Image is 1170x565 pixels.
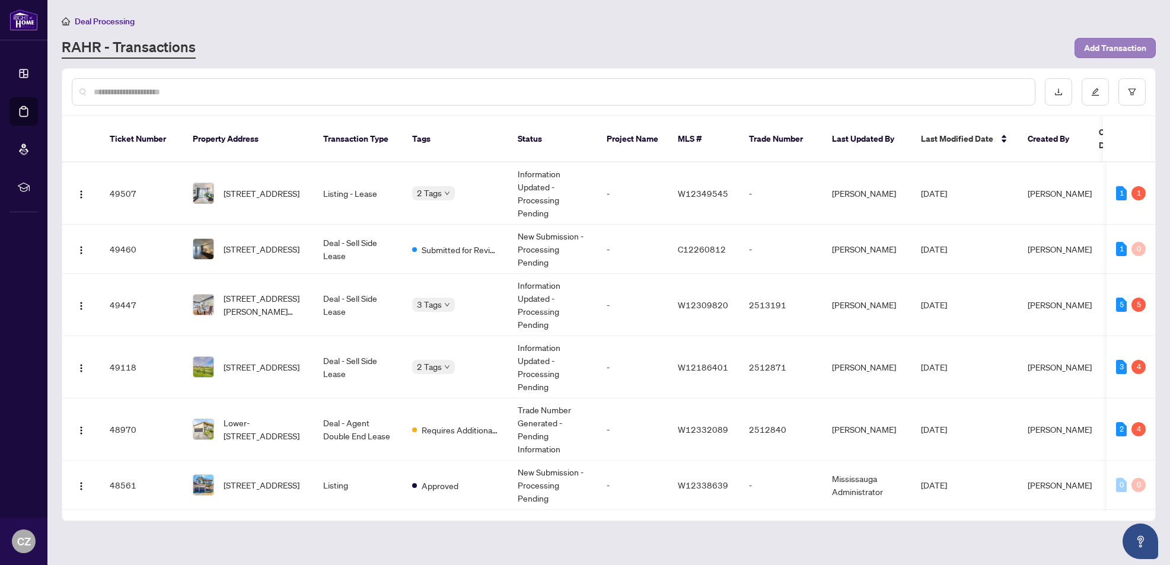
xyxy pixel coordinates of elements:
[921,188,947,199] span: [DATE]
[921,299,947,310] span: [DATE]
[72,295,91,314] button: Logo
[76,426,86,435] img: Logo
[822,274,911,336] td: [PERSON_NAME]
[1028,362,1092,372] span: [PERSON_NAME]
[62,17,70,25] span: home
[1075,38,1156,58] button: Add Transaction
[597,336,668,398] td: -
[822,398,911,461] td: [PERSON_NAME]
[921,362,947,372] span: [DATE]
[1045,78,1072,106] button: download
[1028,299,1092,310] span: [PERSON_NAME]
[76,301,86,311] img: Logo
[508,398,597,461] td: Trade Number Generated - Pending Information
[224,242,299,256] span: [STREET_ADDRESS]
[100,461,183,510] td: 48561
[72,240,91,258] button: Logo
[417,298,442,311] span: 3 Tags
[422,423,499,436] span: Requires Additional Docs
[597,225,668,274] td: -
[508,162,597,225] td: Information Updated - Processing Pending
[678,188,728,199] span: W12349545
[1131,186,1146,200] div: 1
[193,419,213,439] img: thumbnail-img
[1118,78,1146,106] button: filter
[822,336,911,398] td: [PERSON_NAME]
[739,225,822,274] td: -
[314,461,403,510] td: Listing
[739,398,822,461] td: 2512840
[921,132,993,145] span: Last Modified Date
[17,533,31,550] span: CZ
[678,362,728,372] span: W12186401
[224,360,299,374] span: [STREET_ADDRESS]
[921,424,947,435] span: [DATE]
[508,225,597,274] td: New Submission - Processing Pending
[678,299,728,310] span: W12309820
[76,190,86,199] img: Logo
[1028,480,1092,490] span: [PERSON_NAME]
[417,360,442,374] span: 2 Tags
[1128,88,1136,96] span: filter
[100,162,183,225] td: 49507
[1084,39,1146,58] span: Add Transaction
[224,416,304,442] span: Lower-[STREET_ADDRESS]
[1131,298,1146,312] div: 5
[76,245,86,255] img: Logo
[1131,360,1146,374] div: 4
[224,478,299,491] span: [STREET_ADDRESS]
[822,116,911,162] th: Last Updated By
[1116,478,1127,492] div: 0
[597,398,668,461] td: -
[100,225,183,274] td: 49460
[1116,242,1127,256] div: 1
[739,116,822,162] th: Trade Number
[100,336,183,398] td: 49118
[403,116,508,162] th: Tags
[508,461,597,510] td: New Submission - Processing Pending
[921,480,947,490] span: [DATE]
[100,116,183,162] th: Ticket Number
[314,162,403,225] td: Listing - Lease
[508,274,597,336] td: Information Updated - Processing Pending
[314,398,403,461] td: Deal - Agent Double End Lease
[224,292,304,318] span: [STREET_ADDRESS][PERSON_NAME][PERSON_NAME]
[444,190,450,196] span: down
[1028,244,1092,254] span: [PERSON_NAME]
[62,37,196,59] a: RAHR - Transactions
[72,475,91,494] button: Logo
[739,461,822,510] td: -
[739,336,822,398] td: 2512871
[597,274,668,336] td: -
[1131,422,1146,436] div: 4
[678,480,728,490] span: W12338639
[1018,116,1089,162] th: Created By
[314,336,403,398] td: Deal - Sell Side Lease
[1131,242,1146,256] div: 0
[597,116,668,162] th: Project Name
[668,116,739,162] th: MLS #
[739,274,822,336] td: 2513191
[1082,78,1109,106] button: edit
[1131,478,1146,492] div: 0
[1028,188,1092,199] span: [PERSON_NAME]
[1116,360,1127,374] div: 3
[422,479,458,492] span: Approved
[444,302,450,308] span: down
[1028,424,1092,435] span: [PERSON_NAME]
[72,357,91,376] button: Logo
[224,187,299,200] span: [STREET_ADDRESS]
[193,183,213,203] img: thumbnail-img
[72,184,91,203] button: Logo
[508,336,597,398] td: Information Updated - Processing Pending
[822,225,911,274] td: [PERSON_NAME]
[76,363,86,373] img: Logo
[739,162,822,225] td: -
[678,244,726,254] span: C12260812
[1116,186,1127,200] div: 1
[678,424,728,435] span: W12332089
[822,461,911,510] td: Mississauga Administrator
[597,162,668,225] td: -
[1116,422,1127,436] div: 2
[314,225,403,274] td: Deal - Sell Side Lease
